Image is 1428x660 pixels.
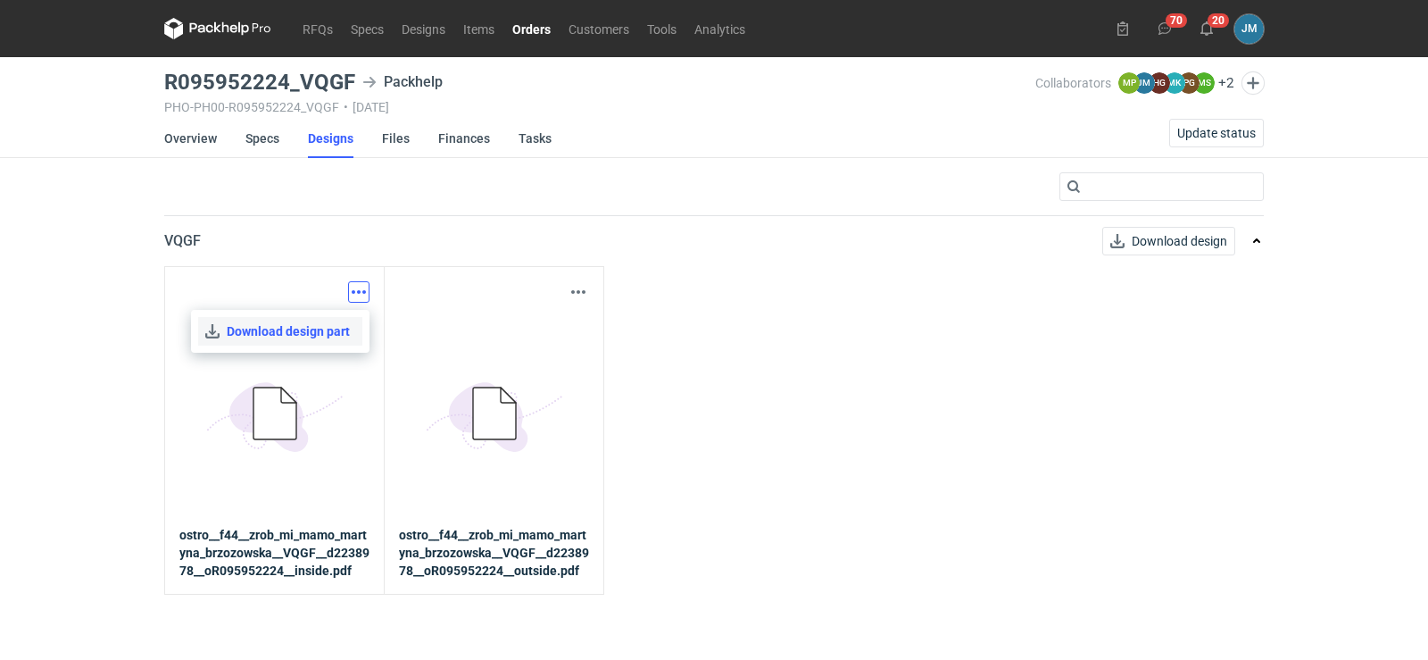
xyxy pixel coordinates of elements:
button: +2 [1218,75,1234,91]
div: PHO-PH00-R095952224_VQGF [DATE] [164,100,1035,114]
p: VQGF [164,230,201,252]
a: RFQs [294,18,342,39]
a: Tools [638,18,685,39]
a: Customers [560,18,638,39]
figcaption: JM [1133,72,1155,94]
a: Files [382,119,410,158]
h3: R095952224_VQGF [164,71,355,93]
figcaption: PG [1178,72,1200,94]
a: Items [454,18,503,39]
figcaption: HG [1149,72,1170,94]
button: 70 [1150,14,1179,43]
button: Update status [1169,119,1264,147]
strong: ostro__f44__zrob_mi_mamo_martyna_brzozowska__VQGF__d2238978__oR095952224__inside.pdf [179,526,369,580]
a: Download design part [198,317,362,346]
span: Update status [1177,127,1256,139]
a: Overview [164,119,217,158]
div: Joanna Myślak [1234,14,1264,44]
span: Download design [1132,235,1227,247]
a: Specs [245,119,279,158]
span: Collaborators [1035,76,1111,90]
button: Download design [1102,227,1235,255]
figcaption: MK [1164,72,1185,94]
button: Actions [348,281,369,303]
a: Analytics [685,18,754,39]
a: Finances [438,119,490,158]
a: Specs [342,18,393,39]
strong: ostro__f44__zrob_mi_mamo_martyna_brzozowska__VQGF__d2238978__oR095952224__outside.pdf [399,526,589,580]
button: Edit collaborators [1241,71,1265,95]
div: Packhelp [362,71,443,93]
button: 20 [1192,14,1221,43]
a: Tasks [519,119,552,158]
a: Orders [503,18,560,39]
figcaption: MP [1118,72,1140,94]
button: Actions [568,281,589,303]
figcaption: MS [1193,72,1215,94]
a: Designs [308,119,353,158]
span: • [344,100,348,114]
svg: Packhelp Pro [164,18,271,39]
a: Designs [393,18,454,39]
button: JM [1234,14,1264,44]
